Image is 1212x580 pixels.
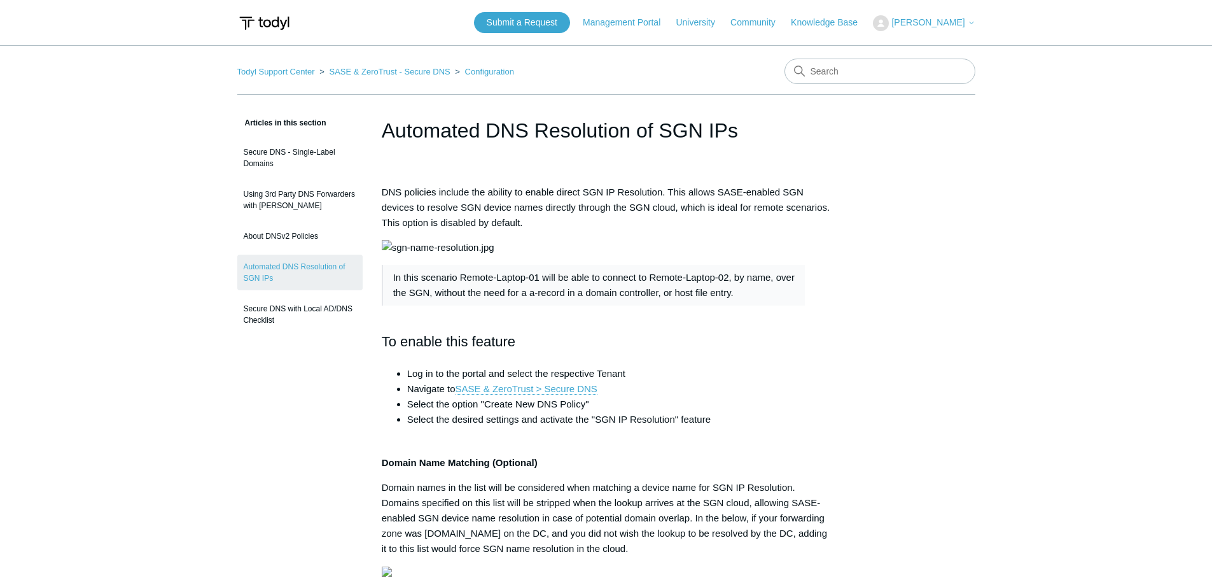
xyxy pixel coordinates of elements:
[382,457,538,468] strong: Domain Name Matching (Optional)
[583,16,673,29] a: Management Portal
[237,255,363,290] a: Automated DNS Resolution of SGN IPs
[382,240,494,255] img: sgn-name-resolution.jpg
[382,115,831,146] h1: Automated DNS Resolution of SGN IPs
[407,397,831,412] li: Select the option "Create New DNS Policy"
[730,16,788,29] a: Community
[237,182,363,218] a: Using 3rd Party DNS Forwarders with [PERSON_NAME]
[237,297,363,332] a: Secure DNS with Local AD/DNS Checklist
[237,224,363,248] a: About DNSv2 Policies
[382,480,831,556] p: Domain names in the list will be considered when matching a device name for SGN IP Resolution. Do...
[317,67,452,76] li: SASE & ZeroTrust - Secure DNS
[329,67,450,76] a: SASE & ZeroTrust - Secure DNS
[382,265,805,306] blockquote: In this scenario Remote-Laptop-01 will be able to connect to Remote-Laptop-02, by name, over the ...
[237,118,326,127] span: Articles in this section
[452,67,514,76] li: Configuration
[407,366,831,381] li: Log in to the portal and select the respective Tenant
[407,412,831,427] li: Select the desired settings and activate the "SGN IP Resolution" feature
[237,67,315,76] a: Todyl Support Center
[407,381,831,397] li: Navigate to
[676,16,727,29] a: University
[465,67,514,76] a: Configuration
[891,17,965,27] span: [PERSON_NAME]
[237,140,363,176] a: Secure DNS - Single-Label Domains
[382,330,831,353] h2: To enable this feature
[456,383,597,395] a: SASE & ZeroTrust > Secure DNS
[474,12,570,33] a: Submit a Request
[791,16,870,29] a: Knowledge Base
[873,15,975,31] button: [PERSON_NAME]
[237,11,291,35] img: Todyl Support Center Help Center home page
[382,567,392,577] img: 16982449121939
[382,185,831,230] p: DNS policies include the ability to enable direct SGN IP Resolution. This allows SASE-enabled SGN...
[784,59,975,84] input: Search
[237,67,317,76] li: Todyl Support Center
